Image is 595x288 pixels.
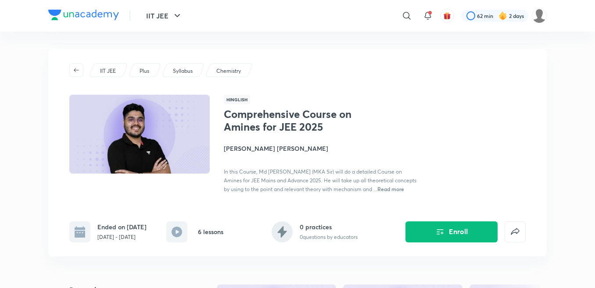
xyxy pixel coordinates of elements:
[405,221,498,242] button: Enroll
[97,233,147,241] p: [DATE] - [DATE]
[99,67,118,75] a: IIT JEE
[224,95,250,104] span: Hinglish
[138,67,151,75] a: Plus
[224,108,367,133] h1: Comprehensive Course on Amines for JEE 2025
[141,7,188,25] button: IIT JEE
[68,94,211,174] img: Thumbnail
[532,8,547,23] img: kavin Goswami
[173,67,193,75] p: Syllabus
[216,67,241,75] p: Chemistry
[505,221,526,242] button: false
[300,222,358,231] h6: 0 practices
[224,168,416,192] span: In this Course, Md [PERSON_NAME] (MKA Sir) will do a detailed Course on Amines for JEE Mains and ...
[198,227,223,236] h6: 6 lessons
[215,67,243,75] a: Chemistry
[377,185,404,192] span: Read more
[100,67,116,75] p: IIT JEE
[300,233,358,241] p: 0 questions by educators
[443,12,451,20] img: avatar
[498,11,507,20] img: streak
[172,67,194,75] a: Syllabus
[224,144,420,153] h4: [PERSON_NAME] [PERSON_NAME]
[48,10,119,20] img: Company Logo
[440,9,454,23] button: avatar
[48,10,119,22] a: Company Logo
[97,222,147,231] h6: Ended on [DATE]
[140,67,149,75] p: Plus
